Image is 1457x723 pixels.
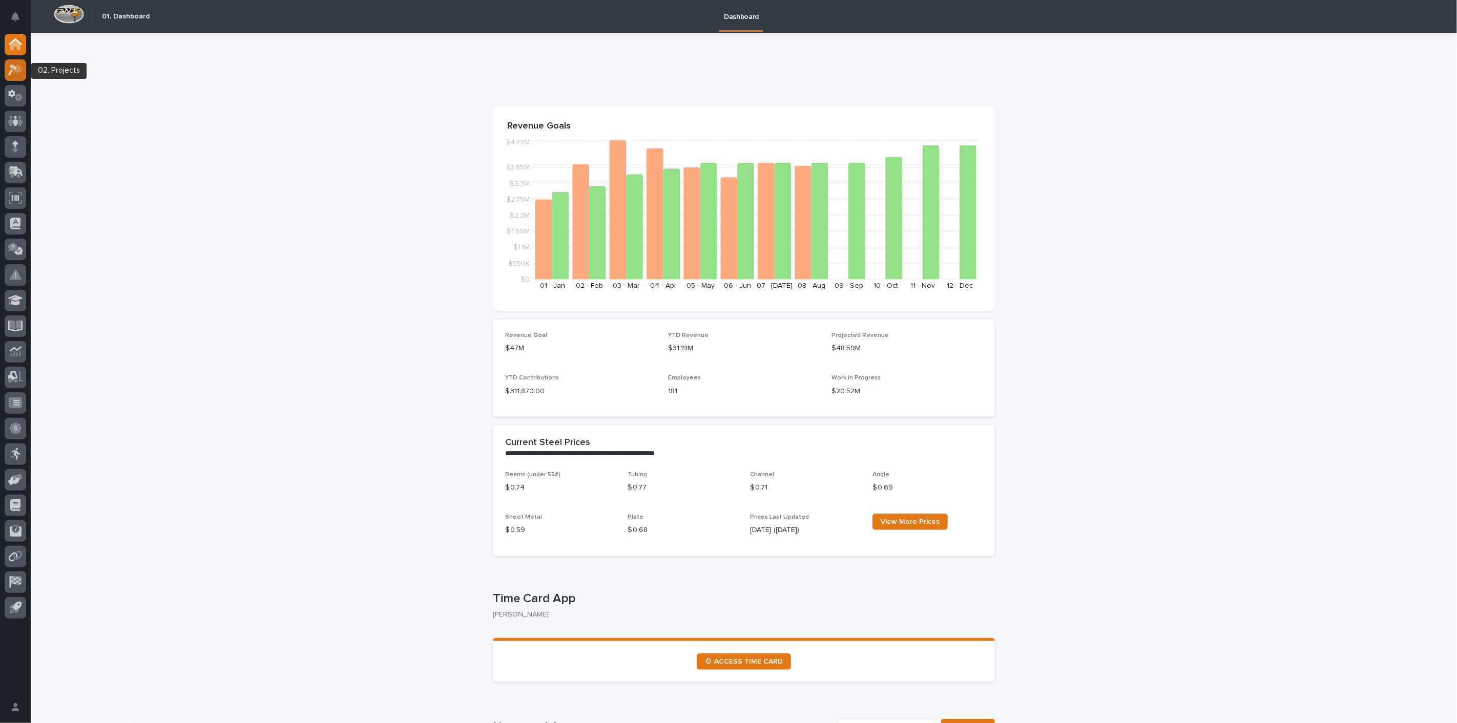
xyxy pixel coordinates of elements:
[505,332,547,338] span: Revenue Goal
[505,343,656,354] p: $47M
[507,121,981,132] p: Revenue Goals
[750,514,809,520] span: Prices Last Updated
[505,514,542,520] span: Sheet Metal
[750,472,774,478] span: Channel
[521,276,530,283] tspan: $0
[881,518,940,525] span: View More Prices
[669,386,820,397] p: 181
[505,525,615,536] p: $ 0.59
[505,472,560,478] span: Beams (under 55#)
[505,386,656,397] p: $ 311,870.00
[54,5,84,24] img: Workspace Logo
[513,244,530,251] tspan: $1.1M
[669,343,820,354] p: $31.19M
[831,375,881,381] span: Work in Progress
[669,332,709,338] span: YTD Revenue
[911,282,935,289] text: 11 - Nov
[757,282,793,289] text: 07 - [DATE]
[540,282,565,289] text: 01 - Jan
[506,164,530,172] tspan: $3.85M
[650,282,677,289] text: 04 - Apr
[505,482,615,493] p: $ 0.74
[831,332,889,338] span: Projected Revenue
[750,525,860,536] p: [DATE] ([DATE])
[628,482,738,493] p: $ 0.77
[493,610,987,619] p: [PERSON_NAME]
[947,282,973,289] text: 12 - Dec
[872,472,889,478] span: Angle
[724,282,751,289] text: 06 - Jun
[506,139,530,146] tspan: $4.77M
[507,228,530,236] tspan: $1.65M
[13,12,26,29] div: Notifications
[102,12,150,21] h2: 01. Dashboard
[506,196,530,203] tspan: $2.75M
[510,180,530,187] tspan: $3.3M
[873,282,898,289] text: 10 - Oct
[613,282,640,289] text: 03 - Mar
[872,514,948,530] a: View More Prices
[831,343,983,354] p: $48.59M
[508,260,530,267] tspan: $550K
[872,482,983,493] p: $ 0.69
[750,482,860,493] p: $ 0.71
[669,375,701,381] span: Employees
[628,525,738,536] p: $ 0.68
[5,6,26,28] button: Notifications
[705,658,783,665] span: ⏲ ACCESS TIME CARD
[505,437,590,449] h2: Current Steel Prices
[686,282,715,289] text: 05 - May
[628,514,643,520] span: Plate
[697,653,791,670] a: ⏲ ACCESS TIME CARD
[576,282,603,289] text: 02 - Feb
[628,472,647,478] span: Tubing
[835,282,863,289] text: 09 - Sep
[510,212,530,219] tspan: $2.2M
[493,591,991,606] p: Time Card App
[798,282,826,289] text: 08 - Aug
[505,375,559,381] span: YTD Contributions
[831,386,983,397] p: $20.52M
